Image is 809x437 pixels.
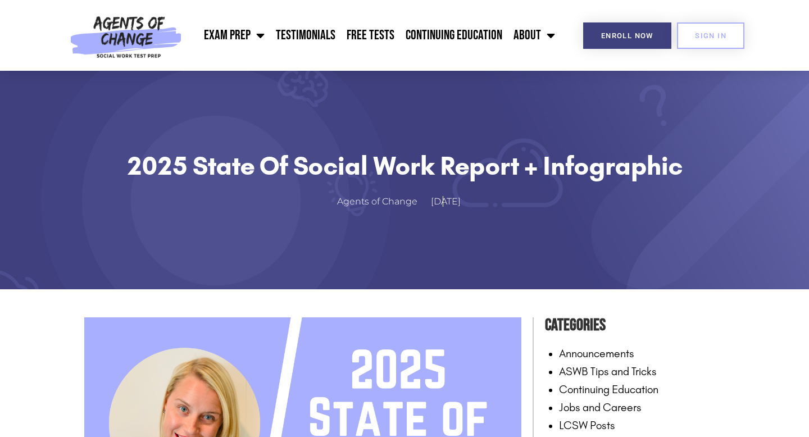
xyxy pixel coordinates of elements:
[583,22,671,49] a: Enroll Now
[341,21,400,49] a: Free Tests
[559,383,658,396] a: Continuing Education
[508,21,561,49] a: About
[559,347,634,360] a: Announcements
[431,196,461,207] time: [DATE]
[270,21,341,49] a: Testimonials
[112,150,697,181] h1: 2025 State of Social Work Report + Infographic
[337,194,417,210] span: Agents of Change
[559,400,642,414] a: Jobs and Careers
[187,21,561,49] nav: Menu
[559,365,657,378] a: ASWB Tips and Tricks
[198,21,270,49] a: Exam Prep
[559,418,615,432] a: LCSW Posts
[431,194,472,210] a: [DATE]
[545,312,725,339] h4: Categories
[677,22,744,49] a: SIGN IN
[601,32,653,39] span: Enroll Now
[400,21,508,49] a: Continuing Education
[337,194,429,210] a: Agents of Change
[695,32,726,39] span: SIGN IN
